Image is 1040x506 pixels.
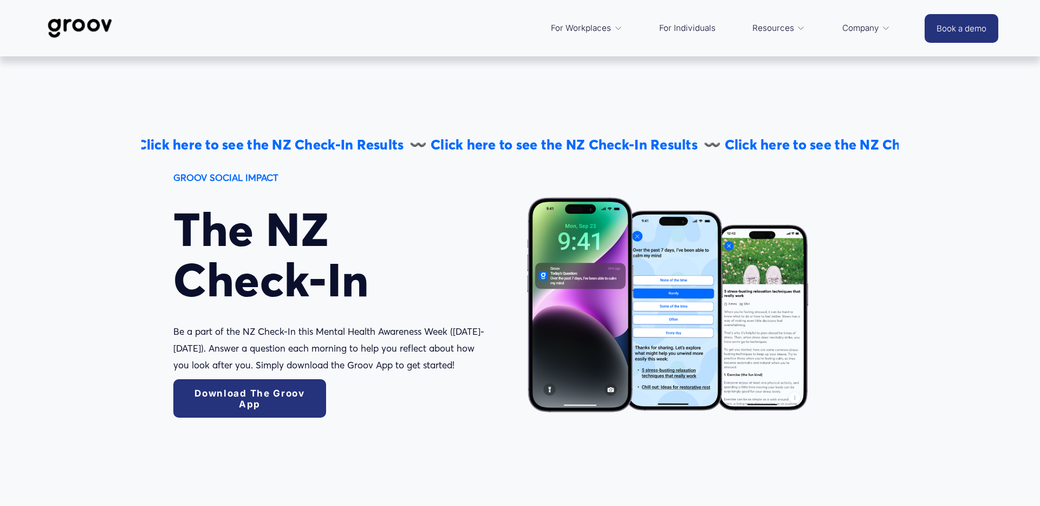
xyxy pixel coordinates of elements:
a: folder dropdown [545,15,628,41]
strong: GROOV SOCIAL IMPACT [173,172,278,183]
img: Groov | Workplace Science Platform | Unlock Performance | Drive Results [42,10,118,46]
span: For Workplaces [551,21,611,36]
tspan: Click here to see the NZ Check-In Results [725,136,992,153]
tspan: 〰️ [409,136,427,153]
a: For Individuals [654,15,721,41]
p: Be a part of the NZ Check-In this Mental Health Awareness Week ([DATE]-[DATE]). Answer a question... [173,323,485,373]
span: Company [842,21,879,36]
h1: The NZ Check-In [173,205,485,306]
a: Download The Groov App [173,379,327,418]
tspan: 〰️ [704,136,721,153]
span: Resources [752,21,794,36]
a: Book a demo [925,14,998,43]
a: folder dropdown [747,15,811,41]
tspan: Click here to see the NZ Check-In Results [137,136,404,153]
a: folder dropdown [837,15,896,41]
tspan: Click here to see the NZ Check-In Results [431,136,698,153]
